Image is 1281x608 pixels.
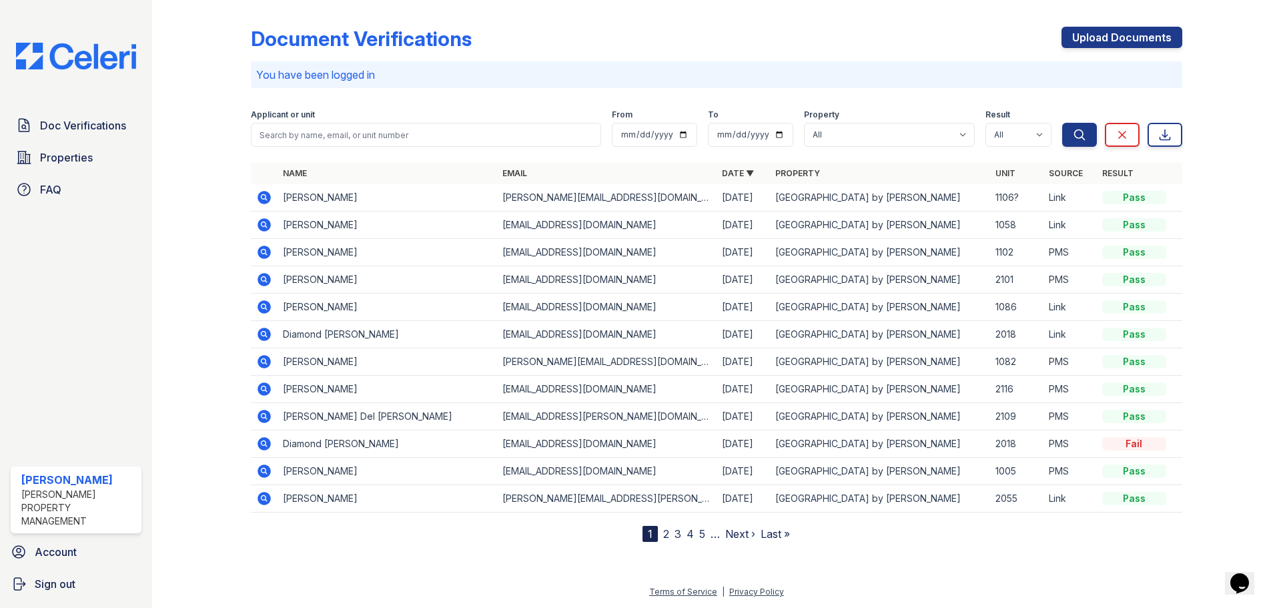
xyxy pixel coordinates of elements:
[770,348,989,376] td: [GEOGRAPHIC_DATA] by [PERSON_NAME]
[21,488,136,528] div: [PERSON_NAME] Property Management
[643,526,658,542] div: 1
[717,458,770,485] td: [DATE]
[717,485,770,513] td: [DATE]
[278,294,497,321] td: [PERSON_NAME]
[770,294,989,321] td: [GEOGRAPHIC_DATA] by [PERSON_NAME]
[770,376,989,403] td: [GEOGRAPHIC_DATA] by [PERSON_NAME]
[497,266,717,294] td: [EMAIL_ADDRESS][DOMAIN_NAME]
[1049,168,1083,178] a: Source
[1102,300,1166,314] div: Pass
[699,527,705,541] a: 5
[770,321,989,348] td: [GEOGRAPHIC_DATA] by [PERSON_NAME]
[497,485,717,513] td: [PERSON_NAME][EMAIL_ADDRESS][PERSON_NAME][DOMAIN_NAME]
[711,526,720,542] span: …
[40,182,61,198] span: FAQ
[990,430,1043,458] td: 2018
[717,239,770,266] td: [DATE]
[1102,273,1166,286] div: Pass
[502,168,527,178] a: Email
[717,376,770,403] td: [DATE]
[278,430,497,458] td: Diamond [PERSON_NAME]
[1043,184,1097,212] td: Link
[985,109,1010,120] label: Result
[497,294,717,321] td: [EMAIL_ADDRESS][DOMAIN_NAME]
[278,212,497,239] td: [PERSON_NAME]
[708,109,719,120] label: To
[497,239,717,266] td: [EMAIL_ADDRESS][DOMAIN_NAME]
[1043,403,1097,430] td: PMS
[278,184,497,212] td: [PERSON_NAME]
[1043,321,1097,348] td: Link
[990,403,1043,430] td: 2109
[497,458,717,485] td: [EMAIL_ADDRESS][DOMAIN_NAME]
[717,184,770,212] td: [DATE]
[995,168,1015,178] a: Unit
[775,168,820,178] a: Property
[1225,555,1268,595] iframe: chat widget
[497,321,717,348] td: [EMAIL_ADDRESS][DOMAIN_NAME]
[990,294,1043,321] td: 1086
[717,348,770,376] td: [DATE]
[278,403,497,430] td: [PERSON_NAME] Del [PERSON_NAME]
[717,266,770,294] td: [DATE]
[278,376,497,403] td: [PERSON_NAME]
[1102,382,1166,396] div: Pass
[725,527,755,541] a: Next ›
[649,587,717,597] a: Terms of Service
[283,168,307,178] a: Name
[1102,437,1166,450] div: Fail
[1043,376,1097,403] td: PMS
[1043,212,1097,239] td: Link
[35,576,75,592] span: Sign out
[1043,485,1097,513] td: Link
[278,239,497,266] td: [PERSON_NAME]
[256,67,1177,83] p: You have been logged in
[1102,168,1134,178] a: Result
[5,539,147,565] a: Account
[497,430,717,458] td: [EMAIL_ADDRESS][DOMAIN_NAME]
[5,43,147,69] img: CE_Logo_Blue-a8612792a0a2168367f1c8372b55b34899dd931a85d93a1a3d3e32e68fde9ad4.png
[717,294,770,321] td: [DATE]
[717,430,770,458] td: [DATE]
[11,112,141,139] a: Doc Verifications
[278,321,497,348] td: Diamond [PERSON_NAME]
[612,109,632,120] label: From
[1102,191,1166,204] div: Pass
[497,403,717,430] td: [EMAIL_ADDRESS][PERSON_NAME][DOMAIN_NAME]
[761,527,790,541] a: Last »
[1102,328,1166,341] div: Pass
[278,458,497,485] td: [PERSON_NAME]
[990,376,1043,403] td: 2116
[717,212,770,239] td: [DATE]
[1102,492,1166,505] div: Pass
[40,149,93,166] span: Properties
[497,348,717,376] td: [PERSON_NAME][EMAIL_ADDRESS][DOMAIN_NAME]
[497,212,717,239] td: [EMAIL_ADDRESS][DOMAIN_NAME]
[251,109,315,120] label: Applicant or unit
[1043,239,1097,266] td: PMS
[722,587,725,597] div: |
[770,485,989,513] td: [GEOGRAPHIC_DATA] by [PERSON_NAME]
[1043,294,1097,321] td: Link
[5,571,147,597] a: Sign out
[990,348,1043,376] td: 1082
[251,27,472,51] div: Document Verifications
[990,239,1043,266] td: 1102
[990,485,1043,513] td: 2055
[770,458,989,485] td: [GEOGRAPHIC_DATA] by [PERSON_NAME]
[1102,355,1166,368] div: Pass
[990,212,1043,239] td: 1058
[1043,266,1097,294] td: PMS
[687,527,694,541] a: 4
[770,266,989,294] td: [GEOGRAPHIC_DATA] by [PERSON_NAME]
[497,376,717,403] td: [EMAIL_ADDRESS][DOMAIN_NAME]
[1102,246,1166,259] div: Pass
[770,403,989,430] td: [GEOGRAPHIC_DATA] by [PERSON_NAME]
[729,587,784,597] a: Privacy Policy
[1043,430,1097,458] td: PMS
[804,109,839,120] label: Property
[1102,465,1166,478] div: Pass
[35,544,77,560] span: Account
[1061,27,1182,48] a: Upload Documents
